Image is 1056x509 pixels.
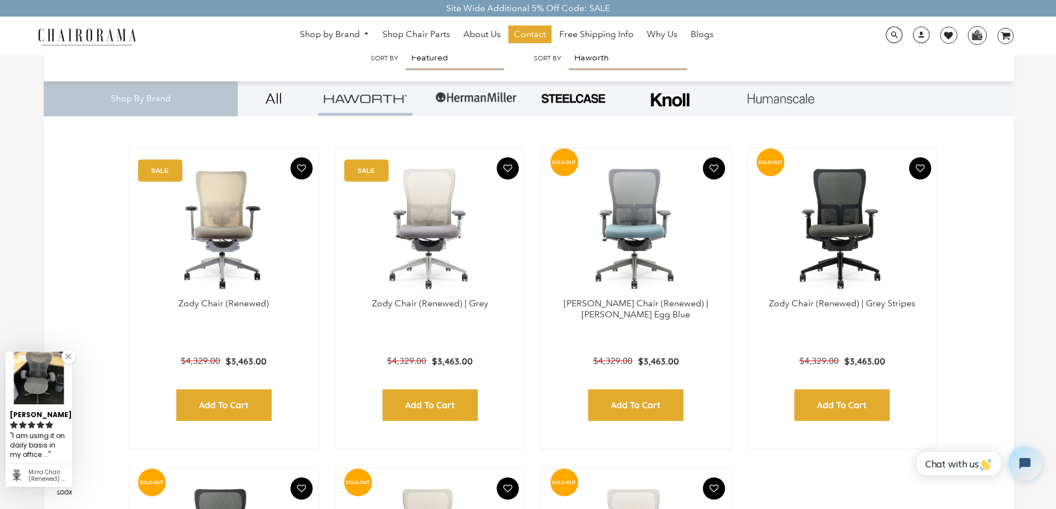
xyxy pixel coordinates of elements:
text: SOLD-OUT [552,159,575,164]
text: SOLD-OUT [758,159,782,164]
a: Shop by Brand [294,26,375,43]
img: Layer_1_1.png [748,94,814,104]
p: $3,463.00 [432,356,473,367]
img: Frame_4.png [648,86,692,114]
label: Sort by [371,54,398,63]
div: Mirra Chair (Renewed) | Grey [28,469,68,482]
button: Add To Wishlist [290,157,313,179]
img: chairorama [32,27,142,46]
a: About Us [458,25,506,43]
nav: DesktopNavigation [190,25,824,46]
p: $4,329.00 [387,356,432,367]
a: Zody Chair (Renewed) | Grey Stripes [769,298,915,309]
a: Zody Chair (Renewed) | Grey Stripes - chairorama Zody Chair (Renewed) | Grey Stripes - chairorama [759,160,926,298]
svg: rating icon full [37,421,44,429]
p: $4,329.00 [181,356,226,367]
span: Contact [514,29,546,40]
a: All [246,81,302,116]
p: $3,463.00 [638,356,679,367]
img: Helen J. review of Mirra Chair (Renewed) | Grey [6,352,72,404]
p: $4,329.00 [799,356,844,367]
a: Why Us [641,25,683,43]
input: Add to Cart [176,389,272,421]
button: Add To Wishlist [703,477,725,500]
text: SOLD-OUT [552,479,575,485]
a: Zody Chair (Renewed) | Robin Egg Blue - chairorama Zody Chair (Renewed) | Robin Egg Blue - chairo... [553,160,720,298]
button: Add To Wishlist [497,157,519,179]
img: Zody Chair (Renewed) | Grey - chairorama [346,160,513,298]
input: Add to Cart [382,389,478,421]
text: SALE [151,167,169,174]
div: I am using it on daily basis in my office and so far great positive reviews from my side [10,430,68,461]
div: Shop By Brand [44,81,238,116]
p: $4,329.00 [593,356,638,367]
text: SOLD-OUT [140,479,164,485]
span: Blogs [691,29,713,40]
span: Free Shipping Info [559,29,634,40]
img: Zody Chair (Renewed) - chairorama [140,160,307,298]
text: SALE [358,167,375,174]
a: Zody Chair (Renewed) | Grey [372,298,488,309]
p: $3,463.00 [844,356,885,367]
iframe: Tidio Chat [905,438,1051,490]
button: Add To Wishlist [290,477,313,500]
img: Group_4be16a4b-c81a-4a6e-a540-764d0a8faf6e.png [324,94,407,102]
button: Add To Wishlist [703,157,725,179]
label: Sort by [534,54,561,63]
span: About Us [463,29,501,40]
a: Shop Chair Parts [377,25,456,43]
button: Add To Wishlist [909,157,931,179]
a: Blogs [685,25,719,43]
a: Free Shipping Info [554,25,639,43]
text: SOLD-OUT [346,479,370,485]
input: Add to Cart [588,389,683,421]
img: PHOTO-2024-07-09-00-53-10-removebg-preview.png [540,92,606,105]
p: $3,463.00 [226,356,267,367]
img: Group-1.png [435,81,518,115]
a: Zody Chair (Renewed) [178,298,269,309]
img: WhatsApp_Image_2024-07-12_at_16.23.01.webp [968,27,986,43]
img: Zody Chair (Renewed) | Grey Stripes - chairorama [759,160,926,298]
span: Why Us [647,29,677,40]
a: Zody Chair (Renewed) - chairorama Zody Chair (Renewed) - chairorama [140,160,307,298]
div: [PERSON_NAME] [10,406,68,420]
a: Contact [508,25,552,43]
svg: rating icon full [28,421,35,429]
input: Add to Cart [794,389,890,421]
svg: rating icon full [45,421,53,429]
a: Zody Chair (Renewed) | Grey - chairorama Zody Chair (Renewed) | Grey - chairorama [346,160,513,298]
img: Zody Chair (Renewed) | Robin Egg Blue - chairorama [553,160,720,298]
button: Add To Wishlist [497,477,519,500]
a: [PERSON_NAME] Chair (Renewed) | [PERSON_NAME] Egg Blue [564,298,708,320]
svg: rating icon full [10,421,18,429]
svg: rating icon full [19,421,27,429]
span: Shop Chair Parts [382,29,450,40]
